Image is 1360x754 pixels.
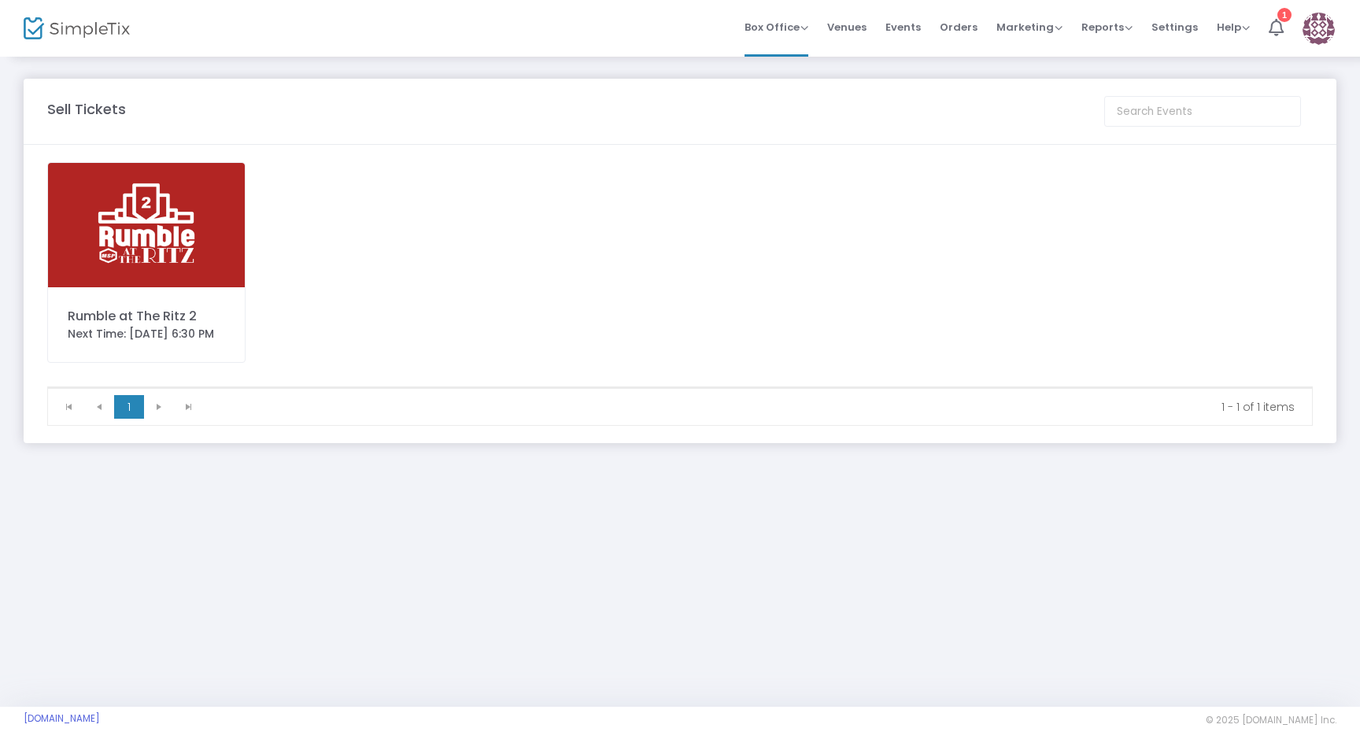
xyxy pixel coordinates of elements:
[1206,714,1336,726] span: © 2025 [DOMAIN_NAME] Inc.
[1151,7,1198,47] span: Settings
[1277,6,1292,20] div: 1
[1104,96,1301,127] input: Search Events
[47,98,126,120] m-panel-title: Sell Tickets
[996,20,1062,35] span: Marketing
[48,387,1312,388] div: Data table
[48,163,245,287] img: RumbleatTheRitz2Recovered-2-02.png
[745,20,808,35] span: Box Office
[114,395,144,419] span: Page 1
[1217,20,1250,35] span: Help
[1081,20,1133,35] span: Reports
[24,712,100,725] a: [DOMAIN_NAME]
[68,326,225,342] div: Next Time: [DATE] 6:30 PM
[827,7,867,47] span: Venues
[215,399,1295,415] kendo-pager-info: 1 - 1 of 1 items
[885,7,921,47] span: Events
[68,307,225,326] div: Rumble at The Ritz 2
[940,7,978,47] span: Orders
